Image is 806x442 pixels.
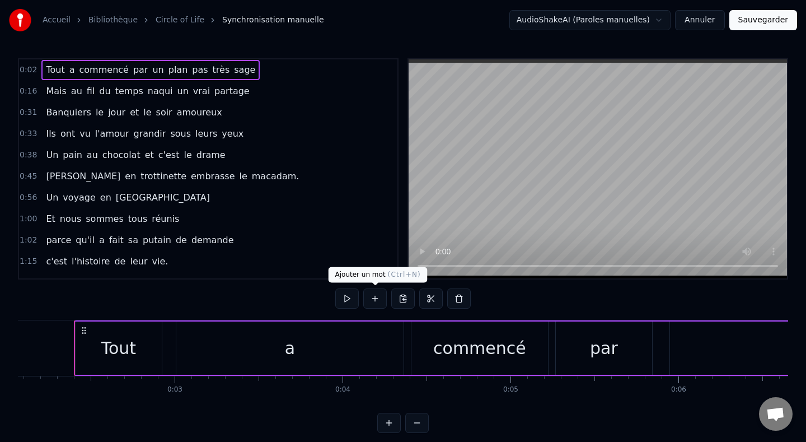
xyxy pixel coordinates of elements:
span: leurs [194,127,218,140]
span: naqui [147,85,174,97]
span: 0:16 [20,86,37,97]
span: drame [195,148,227,161]
span: du [98,85,111,97]
span: 0:38 [20,150,37,161]
span: plan [167,63,189,76]
span: le [238,170,248,183]
span: a [68,63,76,76]
span: 0:33 [20,128,37,139]
span: yeux [221,127,245,140]
div: 0:03 [167,385,182,394]
span: vu [78,127,92,140]
span: leur [129,255,148,268]
span: fait [108,234,125,246]
span: embrasse [190,170,236,183]
span: sous [169,127,192,140]
span: ( Ctrl+N ) [388,271,421,278]
span: pas [191,63,209,76]
span: au [70,85,83,97]
a: Bibliothèque [88,15,138,26]
span: de [175,234,188,246]
span: en [99,191,113,204]
span: Banquiers [45,106,92,119]
span: 0:02 [20,64,37,76]
span: en [124,170,137,183]
span: 0:56 [20,192,37,203]
span: jour [107,106,126,119]
span: temps [114,85,144,97]
span: tous [127,212,149,225]
span: et [144,148,155,161]
span: le [95,106,105,119]
span: vrai [192,85,211,97]
span: Ils [45,127,57,140]
span: ont [59,127,76,140]
span: qu'il [74,234,96,246]
span: un [176,85,190,97]
span: parce [45,234,72,246]
span: a [98,234,106,246]
span: le [142,106,152,119]
span: grandir [133,127,167,140]
span: 0:31 [20,107,37,118]
span: pain [62,148,83,161]
div: commencé [433,336,526,361]
span: nous [59,212,82,225]
span: c'est [45,255,68,268]
span: macadam. [251,170,301,183]
a: Ouvrir le chat [759,397,793,431]
div: par [590,336,618,361]
div: 0:06 [671,385,686,394]
div: a [285,336,295,361]
span: par [132,63,149,76]
img: youka [9,9,31,31]
span: 1:02 [20,235,37,246]
span: de [113,255,126,268]
a: Circle of Life [156,15,204,26]
span: [PERSON_NAME] [45,170,121,183]
div: Tout [101,336,136,361]
span: Un [45,191,59,204]
span: Synchronisation manuelle [222,15,324,26]
span: sage [233,63,256,76]
span: Erwan [45,276,75,289]
span: chocolat [101,148,142,161]
span: l'amour [94,127,130,140]
span: fil [86,85,96,97]
span: Et [45,212,56,225]
span: 1:28 [20,277,37,289]
span: et [129,106,140,119]
button: Annuler [675,10,724,30]
span: demande [190,234,235,246]
span: le [182,148,193,161]
span: commencé [78,63,130,76]
span: putain [142,234,172,246]
span: [PERSON_NAME] [91,276,167,289]
span: [GEOGRAPHIC_DATA] [115,191,211,204]
span: sommes [85,212,124,225]
div: Ajouter un mot [329,267,428,283]
span: sa [127,234,139,246]
div: 0:04 [335,385,350,394]
span: au [86,148,99,161]
span: très [212,63,231,76]
span: 0:45 [20,171,37,182]
span: 1:15 [20,256,37,267]
span: soir [155,106,174,119]
span: c'est [157,148,181,161]
span: réunis [151,212,180,225]
span: un [151,63,165,76]
span: voyage [62,191,97,204]
span: trottinette [139,170,188,183]
span: et [77,276,88,289]
button: Sauvegarder [729,10,797,30]
span: amoureux [176,106,223,119]
nav: breadcrumb [43,15,324,26]
a: Accueil [43,15,71,26]
span: l'histoire [71,255,111,268]
span: 1:00 [20,213,37,225]
span: partage [213,85,251,97]
span: Mais [45,85,67,97]
span: Un [45,148,59,161]
span: Tout [45,63,65,76]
